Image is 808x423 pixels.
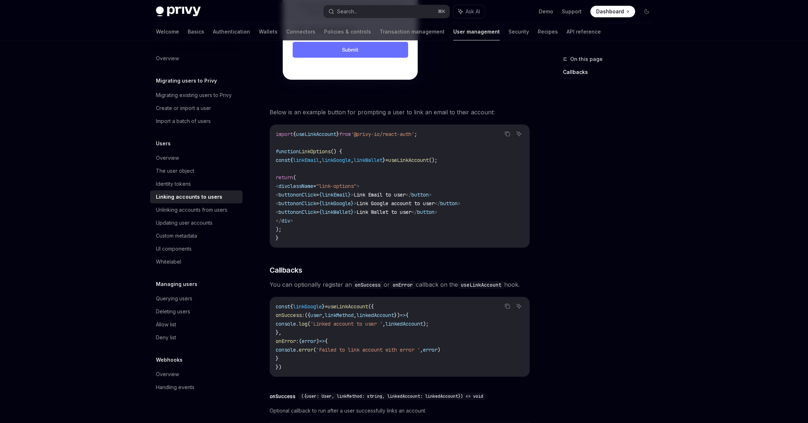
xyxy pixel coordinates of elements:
[213,23,250,40] a: Authentication
[276,303,290,310] span: const
[319,209,322,215] span: {
[150,216,243,229] a: Updating user accounts
[276,183,279,189] span: <
[281,217,290,224] span: div
[316,191,319,198] span: =
[276,329,281,336] span: },
[188,23,204,40] a: Basics
[156,117,211,125] div: Import a batch of users
[357,312,394,318] span: linkedAccount
[313,183,316,189] span: =
[150,242,243,255] a: UI components
[354,200,357,207] span: >
[324,23,371,40] a: Policies & controls
[293,157,319,163] span: linkEmail
[270,107,530,117] span: Below is an example button for prompting a user to link an email to their account:
[302,338,316,344] span: error
[150,102,243,115] a: Create or import a user
[296,321,299,327] span: .
[322,157,351,163] span: linkGoogle
[406,191,411,198] span: </
[286,23,315,40] a: Connectors
[596,8,624,15] span: Dashboard
[276,226,281,233] span: );
[156,244,192,253] div: UI components
[417,209,434,215] span: button
[301,393,483,399] span: ({user: User, linkMethod: string, linkedAccount: linkedAccount}) => void
[150,177,243,190] a: Identity tokens
[150,164,243,177] a: The user object
[437,347,440,353] span: )
[322,312,325,318] span: ,
[156,219,213,227] div: Updating user accounts
[514,301,524,311] button: Ask AI
[310,321,383,327] span: 'Linked account to user '
[276,355,279,362] span: }
[156,333,176,342] div: Deny list
[293,303,322,310] span: linkGoogle
[316,347,420,353] span: 'Failed to link account with error '
[156,294,192,303] div: Querying users
[276,338,296,344] span: onError
[150,52,243,65] a: Overview
[354,157,383,163] span: linkWallet
[388,157,429,163] span: useLinkAccount
[319,200,322,207] span: {
[414,131,417,137] span: ;
[453,5,485,18] button: Ask AI
[156,54,179,63] div: Overview
[538,23,558,40] a: Recipes
[287,183,313,189] span: className
[276,321,296,327] span: console
[156,91,232,100] div: Migrating existing users to Privy
[390,281,416,289] code: onError
[296,200,316,207] span: onClick
[319,157,322,163] span: ,
[310,312,322,318] span: user
[150,229,243,242] a: Custom metadata
[150,203,243,216] a: Unlinking accounts from users
[259,23,278,40] a: Wallets
[279,183,287,189] span: div
[276,312,302,318] span: onSuccess
[411,191,429,198] span: button
[150,292,243,305] a: Querying users
[351,209,354,215] span: }
[307,321,310,327] span: (
[339,131,351,137] span: from
[279,209,296,215] span: button
[156,104,211,113] div: Create or import a user
[156,320,176,329] div: Allow list
[319,191,322,198] span: {
[354,209,357,215] span: >
[305,312,310,318] span: ({
[440,200,458,207] span: button
[270,393,296,400] div: onSuccess
[276,131,293,137] span: import
[322,303,325,310] span: }
[156,356,183,364] h5: Webhooks
[290,303,293,310] span: {
[150,368,243,381] a: Overview
[293,174,296,181] span: (
[385,321,423,327] span: linkedAccount
[313,347,316,353] span: (
[279,200,296,207] span: button
[590,6,635,17] a: Dashboard
[276,157,290,163] span: const
[296,131,336,137] span: useLinkAccount
[420,347,423,353] span: ,
[290,157,293,163] span: {
[156,180,191,188] div: Identity tokens
[514,129,524,138] button: Ask AI
[641,6,652,17] button: Toggle dark mode
[325,303,328,310] span: =
[156,257,181,266] div: Whitelabel
[299,321,307,327] span: log
[276,235,279,241] span: }
[453,23,500,40] a: User management
[296,347,299,353] span: .
[429,157,437,163] span: ();
[434,209,437,215] span: >
[293,131,296,137] span: {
